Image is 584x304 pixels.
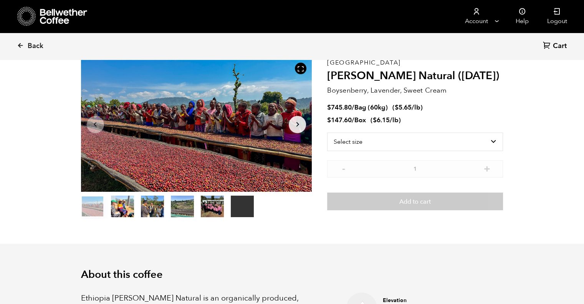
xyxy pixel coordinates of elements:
[543,41,569,51] a: Cart
[327,85,503,96] p: Boysenberry, Lavender, Sweet Cream
[327,103,352,112] bdi: 745.80
[553,42,567,51] span: Cart
[373,116,377,125] span: $
[482,164,491,172] button: +
[327,116,331,125] span: $
[352,103,354,112] span: /
[354,103,388,112] span: Bag (60kg)
[412,103,420,112] span: /lb
[373,116,390,125] bdi: 6.15
[327,70,503,83] h2: [PERSON_NAME] Natural ([DATE])
[327,103,331,112] span: $
[28,42,43,51] span: Back
[371,116,401,125] span: ( )
[339,164,348,172] button: -
[327,193,503,210] button: Add to cart
[231,196,254,217] video: Your browser does not support the video tag.
[327,116,352,125] bdi: 147.60
[390,116,399,125] span: /lb
[395,103,399,112] span: $
[81,269,503,281] h2: About this coffee
[392,103,423,112] span: ( )
[354,116,366,125] span: Box
[395,103,412,112] bdi: 5.65
[352,116,354,125] span: /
